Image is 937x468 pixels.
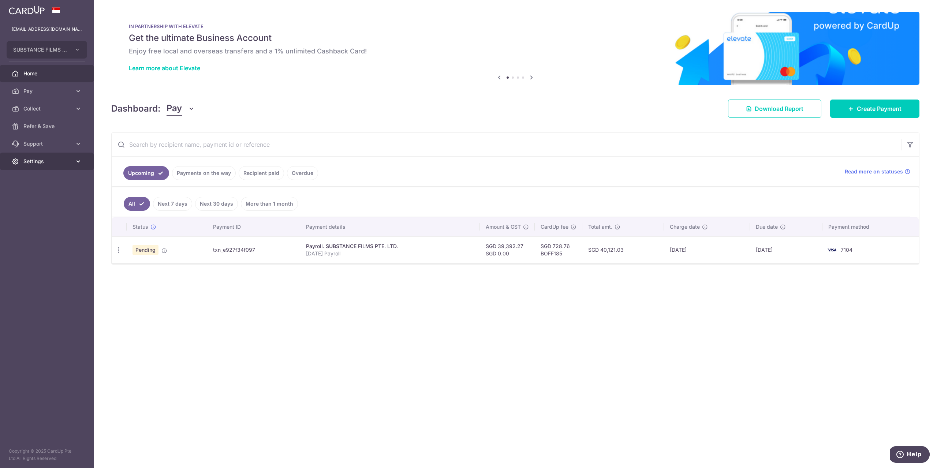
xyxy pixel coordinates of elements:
h4: Dashboard: [111,102,161,115]
td: txn_e927f34f097 [207,236,300,263]
td: SGD 40,121.03 [582,236,664,263]
a: Recipient paid [239,166,284,180]
th: Payment ID [207,217,300,236]
a: All [124,197,150,211]
span: Support [23,140,72,147]
h5: Get the ultimate Business Account [129,32,902,44]
th: Payment details [300,217,479,236]
span: CardUp fee [541,223,568,231]
p: IN PARTNERSHIP WITH ELEVATE [129,23,902,29]
span: Charge date [670,223,700,231]
a: Learn more about Elevate [129,64,200,72]
a: Next 30 days [195,197,238,211]
span: Due date [756,223,778,231]
a: More than 1 month [241,197,298,211]
th: Payment method [822,217,919,236]
button: Pay [167,102,195,116]
span: 7104 [841,247,852,253]
p: [DATE] Payroll [306,250,474,257]
a: Read more on statuses [845,168,910,175]
span: Collect [23,105,72,112]
a: Create Payment [830,100,919,118]
td: SGD 39,392.27 SGD 0.00 [480,236,535,263]
span: Settings [23,158,72,165]
td: SGD 728.76 BOFF185 [535,236,582,263]
span: Total amt. [588,223,612,231]
a: Upcoming [123,166,169,180]
img: CardUp [9,6,45,15]
a: Next 7 days [153,197,192,211]
button: SUBSTANCE FILMS PTE. LTD. [7,41,87,59]
span: Create Payment [857,104,901,113]
input: Search by recipient name, payment id or reference [112,133,901,156]
a: Download Report [728,100,821,118]
span: Help [16,5,31,12]
span: Read more on statuses [845,168,903,175]
h6: Enjoy free local and overseas transfers and a 1% unlimited Cashback Card! [129,47,902,56]
span: Pay [23,87,72,95]
td: [DATE] [750,236,822,263]
span: Pending [132,245,158,255]
span: SUBSTANCE FILMS PTE. LTD. [13,46,67,53]
span: Home [23,70,72,77]
span: Amount & GST [486,223,521,231]
span: Refer & Save [23,123,72,130]
span: Pay [167,102,182,116]
span: Status [132,223,148,231]
td: [DATE] [664,236,750,263]
img: Bank Card [825,246,839,254]
p: [EMAIL_ADDRESS][DOMAIN_NAME] [12,26,82,33]
iframe: Opens a widget where you can find more information [890,446,930,464]
a: Overdue [287,166,318,180]
img: Renovation banner [111,12,919,85]
div: Payroll. SUBSTANCE FILMS PTE. LTD. [306,243,474,250]
span: Download Report [755,104,803,113]
a: Payments on the way [172,166,236,180]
